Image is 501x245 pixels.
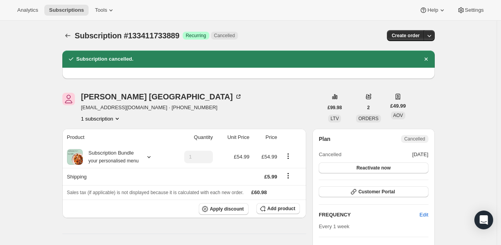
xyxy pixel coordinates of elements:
th: Quantity [170,129,215,146]
span: ORDERS [358,116,378,121]
button: Settings [452,5,488,16]
button: £99.98 [323,102,347,113]
span: £54.99 [234,154,249,160]
th: Price [252,129,280,146]
div: Subscription Bundle [83,149,139,165]
span: Customer Portal [358,189,395,195]
span: £54.99 [261,154,277,160]
button: Shipping actions [282,171,294,180]
span: Tools [95,7,107,13]
span: £60.98 [251,189,267,195]
button: Product actions [81,115,121,122]
span: Help [427,7,438,13]
span: [EMAIL_ADDRESS][DOMAIN_NAME] · [PHONE_NUMBER] [81,104,242,112]
button: Dismiss notification [421,54,432,65]
button: Subscriptions [44,5,89,16]
button: Help [415,5,450,16]
span: Create order [392,32,419,39]
span: Recurring [186,32,206,39]
button: Edit [415,209,433,221]
button: Tools [90,5,120,16]
span: Cancelled [319,151,341,159]
th: Shipping [62,168,170,185]
span: [DATE] [412,151,428,159]
span: Sales tax (if applicable) is not displayed because it is calculated with each new order. [67,190,244,195]
button: Reactivate now [319,162,428,173]
span: £5.99 [264,174,277,180]
div: [PERSON_NAME] [GEOGRAPHIC_DATA] [81,93,242,101]
img: product img [67,149,83,165]
button: Product actions [282,152,294,160]
span: Subscription #133411733889 [75,31,180,40]
span: Cancelled [404,136,425,142]
button: Analytics [13,5,43,16]
button: 2 [363,102,375,113]
span: Edit [419,211,428,219]
span: Subscriptions [49,7,84,13]
div: Open Intercom Messenger [474,211,493,229]
span: £99.98 [328,104,342,111]
span: Every 1 week [319,223,349,229]
h2: Plan [319,135,330,143]
h2: FREQUENCY [319,211,419,219]
span: AOV [393,113,403,118]
button: Subscriptions [62,30,73,41]
button: Customer Portal [319,186,428,197]
span: Analytics [17,7,38,13]
small: your personalised menu [89,158,139,164]
span: Apply discount [210,206,244,212]
span: Add product [267,205,295,212]
h2: Subscription cancelled. [76,55,134,63]
span: 2 [367,104,370,111]
button: Apply discount [199,203,249,215]
button: Add product [256,203,300,214]
th: Unit Price [215,129,252,146]
span: Jean Ferrara [62,93,75,105]
span: £49.99 [390,102,406,110]
button: Create order [387,30,424,41]
span: Settings [465,7,484,13]
span: Reactivate now [356,165,390,171]
th: Product [62,129,170,146]
span: LTV [330,116,339,121]
span: Cancelled [214,32,235,39]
